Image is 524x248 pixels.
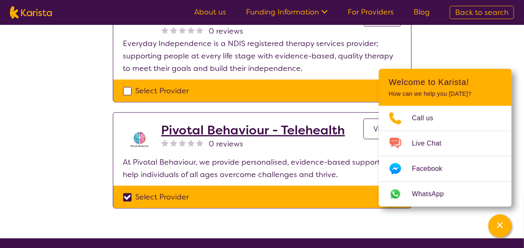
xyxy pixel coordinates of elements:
img: nonereviewstar [161,27,168,34]
img: nonereviewstar [179,27,186,34]
img: nonereviewstar [196,27,203,34]
span: Facebook [412,163,452,175]
img: s8av3rcikle0tbnjpqc8.png [123,123,156,156]
span: WhatsApp [412,188,454,200]
span: Live Chat [412,137,451,150]
p: Everyday Independence is a NDIS registered therapy services provider; supporting people at every ... [123,37,401,75]
h2: Welcome to Karista! [389,77,502,87]
a: About us [194,7,226,17]
span: Call us [412,112,444,124]
a: For Providers [348,7,394,17]
a: Blog [414,7,430,17]
a: Funding Information [246,7,328,17]
span: Back to search [455,7,509,17]
a: Web link opens in a new tab. [379,182,512,207]
img: Karista logo [10,6,52,19]
button: Channel Menu [488,214,512,238]
img: nonereviewstar [196,139,203,146]
img: nonereviewstar [188,27,195,34]
p: At Pivotal Behaviour, we provide personalised, evidence-based support to help individuals of all ... [123,156,401,181]
ul: Choose channel [379,106,512,207]
div: Channel Menu [379,69,512,207]
span: 0 reviews [209,25,244,37]
img: nonereviewstar [179,139,186,146]
a: View [363,119,401,139]
img: nonereviewstar [170,139,177,146]
a: Pivotal Behaviour - Telehealth [161,123,345,138]
img: nonereviewstar [188,139,195,146]
a: Back to search [450,6,514,19]
p: How can we help you [DATE]? [389,90,502,97]
span: 0 reviews [209,138,244,150]
span: View [374,124,391,134]
img: nonereviewstar [161,139,168,146]
img: nonereviewstar [170,27,177,34]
